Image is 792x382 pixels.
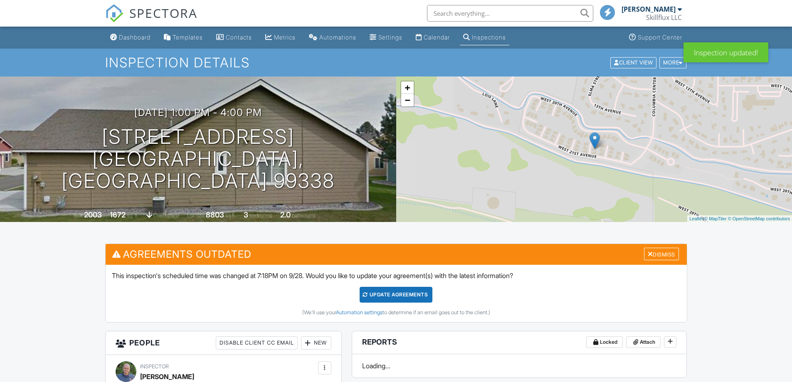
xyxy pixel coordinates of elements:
h3: Agreements Outdated [106,244,687,264]
a: Leaflet [689,216,703,221]
span: Inspector [140,363,169,370]
a: Dashboard [107,30,154,45]
input: Search everything... [427,5,593,22]
a: Settings [366,30,406,45]
div: 2003 [84,210,102,219]
a: SPECTORA [105,11,197,29]
a: Calendar [412,30,453,45]
div: [PERSON_NAME] [622,5,676,13]
div: Metrics [274,34,296,41]
img: The Best Home Inspection Software - Spectora [105,4,123,22]
div: Inspections [472,34,506,41]
a: Contacts [213,30,255,45]
div: This inspection's scheduled time was changed at 7:18PM on 9/28. Would you like to update your agr... [106,265,687,322]
h1: Inspection Details [105,55,687,70]
span: SPECTORA [129,4,197,22]
div: New [301,336,331,350]
a: Zoom out [401,94,414,106]
a: Zoom in [401,81,414,94]
a: Automations (Basic) [306,30,360,45]
div: Templates [173,34,203,41]
div: Dashboard [119,34,151,41]
div: | [687,215,792,222]
div: (We'll use your to determine if an email goes out to the client.) [112,309,681,316]
div: Disable Client CC Email [216,336,298,350]
span: bedrooms [249,212,272,219]
div: More [659,57,686,68]
div: Client View [610,57,656,68]
div: Settings [378,34,402,41]
div: Support Center [638,34,682,41]
a: Inspections [460,30,509,45]
h3: People [106,331,341,355]
div: Calendar [424,34,450,41]
h3: [DATE] 1:00 pm - 4:00 pm [134,107,262,118]
div: Automations [319,34,356,41]
a: Support Center [626,30,686,45]
span: Lot Size [187,212,205,219]
div: Contacts [226,34,252,41]
div: 8803 [206,210,224,219]
span: sq.ft. [225,212,236,219]
a: © MapTiler [704,216,727,221]
a: © OpenStreetMap contributors [728,216,790,221]
div: Update Agreements [360,287,432,303]
div: 1672 [110,210,126,219]
div: 3 [244,210,248,219]
div: Dismiss [644,248,679,261]
span: crawlspace [153,212,179,219]
span: Built [74,212,83,219]
div: Inspection updated! [683,42,768,62]
span: sq. ft. [127,212,138,219]
div: 2.0 [280,210,291,219]
a: Templates [160,30,206,45]
a: Client View [609,59,659,65]
div: Skillflux LLC [646,13,682,22]
a: Automation settings [336,309,382,315]
h1: [STREET_ADDRESS] [GEOGRAPHIC_DATA], [GEOGRAPHIC_DATA] 99338 [13,126,383,192]
a: Metrics [262,30,299,45]
span: bathrooms [292,212,316,219]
